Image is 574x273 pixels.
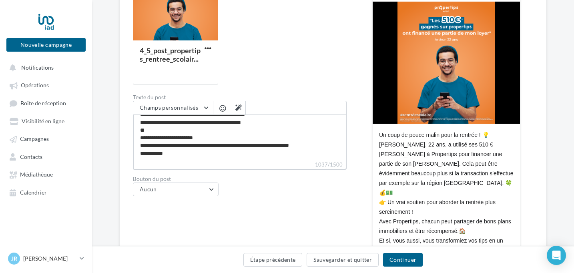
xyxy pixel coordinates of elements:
[397,2,495,124] img: 4_5_post_propertips_rentree_scolaire_2025 (1)
[6,38,86,52] button: Nouvelle campagne
[11,255,17,263] span: Jr
[21,64,54,71] span: Notifications
[547,246,566,265] div: Open Intercom Messenger
[20,100,66,106] span: Boîte de réception
[21,82,49,89] span: Opérations
[5,114,87,128] a: Visibilité en ligne
[5,131,87,146] a: Campagnes
[20,171,53,178] span: Médiathèque
[133,176,347,182] label: Bouton du post
[20,189,47,196] span: Calendrier
[5,185,87,199] a: Calendrier
[140,186,157,193] span: Aucun
[307,253,379,267] button: Sauvegarder et quitter
[133,161,347,170] label: 1037/1500
[5,149,87,164] a: Contacts
[243,253,303,267] button: Étape précédente
[140,46,201,63] div: 4_5_post_propertips_rentree_scolair...
[5,167,87,181] a: Médiathèque
[5,96,87,110] a: Boîte de réception
[20,153,42,160] span: Contacts
[5,78,87,92] a: Opérations
[23,255,76,263] p: [PERSON_NAME]
[133,101,213,115] button: Champs personnalisés
[20,136,49,143] span: Campagnes
[133,183,219,196] button: Aucun
[5,60,84,74] button: Notifications
[140,104,198,111] span: Champs personnalisés
[383,253,423,267] button: Continuer
[133,94,347,100] label: Texte du post
[22,118,64,124] span: Visibilité en ligne
[6,251,86,266] a: Jr [PERSON_NAME]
